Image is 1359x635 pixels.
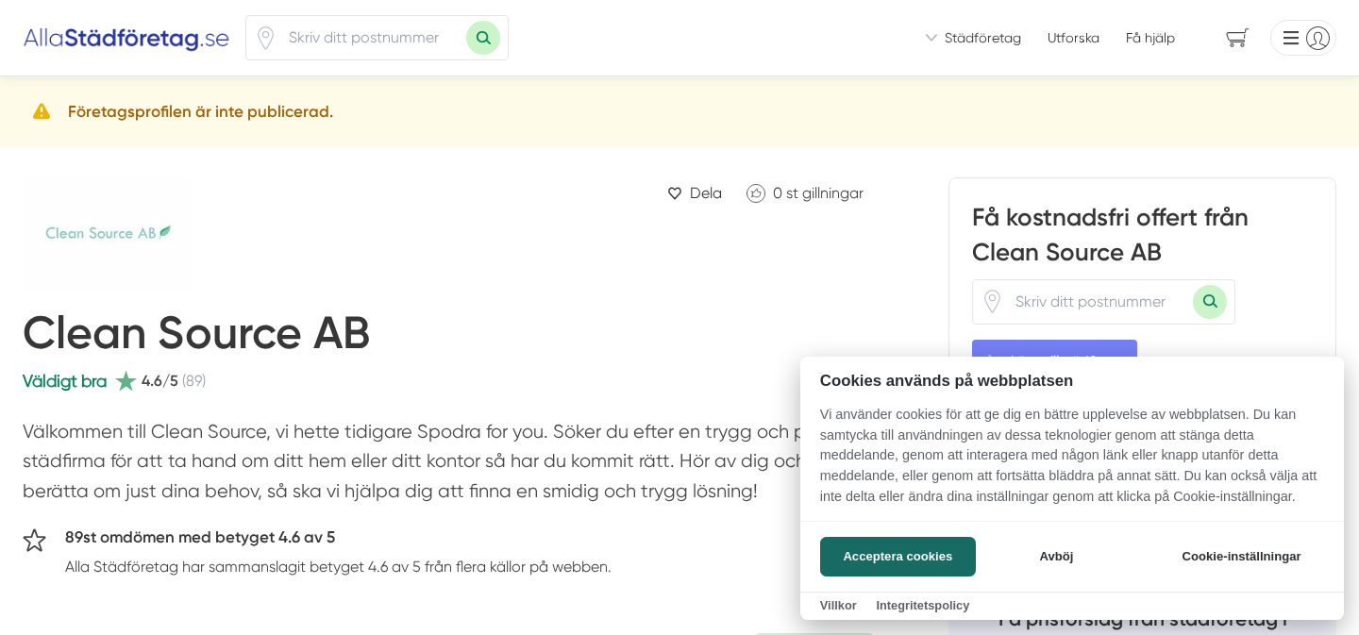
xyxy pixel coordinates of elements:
[800,405,1344,520] p: Vi använder cookies för att ge dig en bättre upplevelse av webbplatsen. Du kan samtycka till anvä...
[820,537,976,577] button: Acceptera cookies
[981,537,1132,577] button: Avböj
[820,598,857,612] a: Villkor
[876,598,969,612] a: Integritetspolicy
[800,372,1344,390] h2: Cookies används på webbplatsen
[1159,537,1324,577] button: Cookie-inställningar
